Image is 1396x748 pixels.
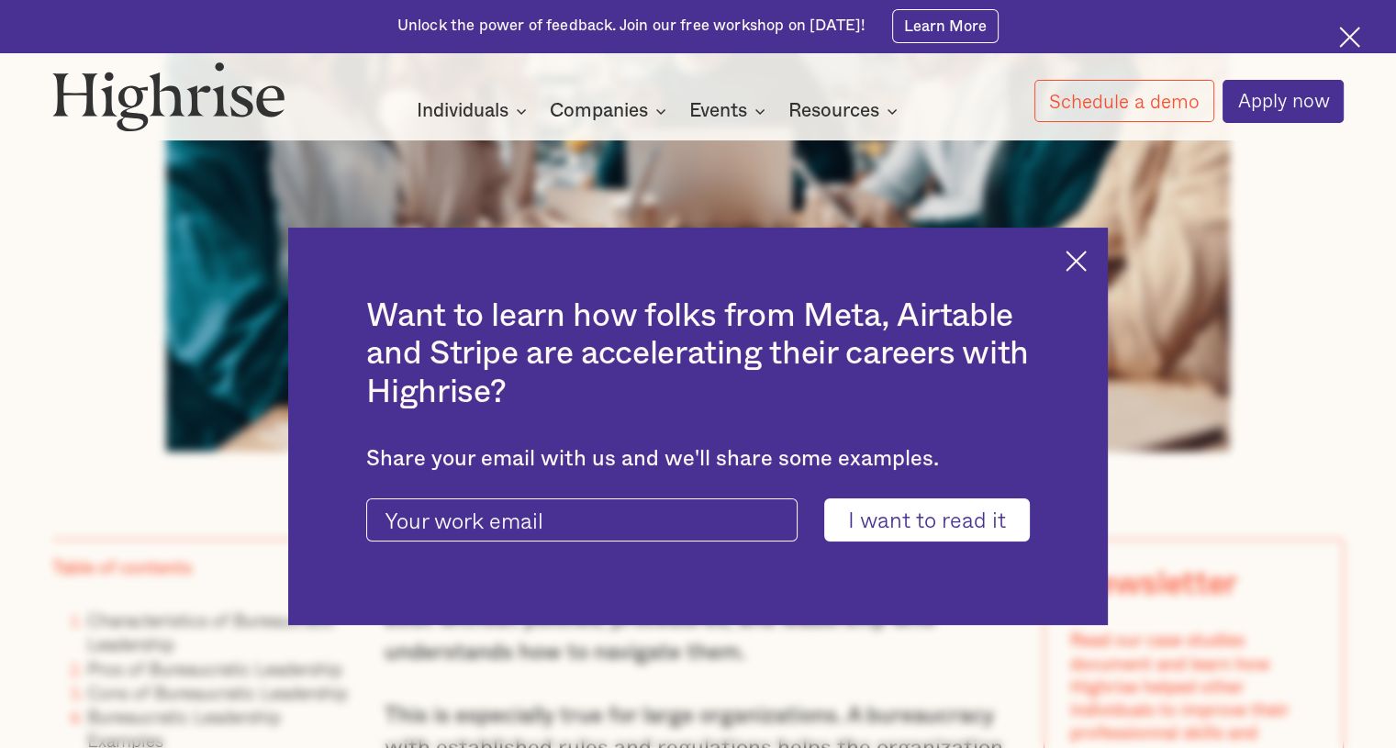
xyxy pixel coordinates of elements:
[1339,27,1360,48] img: Cross icon
[1066,251,1087,272] img: Cross icon
[788,100,879,122] div: Resources
[689,100,771,122] div: Events
[788,100,903,122] div: Resources
[397,16,866,37] div: Unlock the power of feedback. Join our free workshop on [DATE]!
[550,100,648,122] div: Companies
[550,100,672,122] div: Companies
[417,100,508,122] div: Individuals
[824,498,1030,542] input: I want to read it
[366,498,798,542] input: Your work email
[52,61,285,132] img: Highrise logo
[366,498,1029,542] form: current-ascender-blog-article-modal-form
[1223,80,1344,123] a: Apply now
[366,297,1029,411] h2: Want to learn how folks from Meta, Airtable and Stripe are accelerating their careers with Highrise?
[1034,80,1214,122] a: Schedule a demo
[417,100,532,122] div: Individuals
[366,446,1029,472] div: Share your email with us and we'll share some examples.
[689,100,747,122] div: Events
[892,9,1000,42] a: Learn More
